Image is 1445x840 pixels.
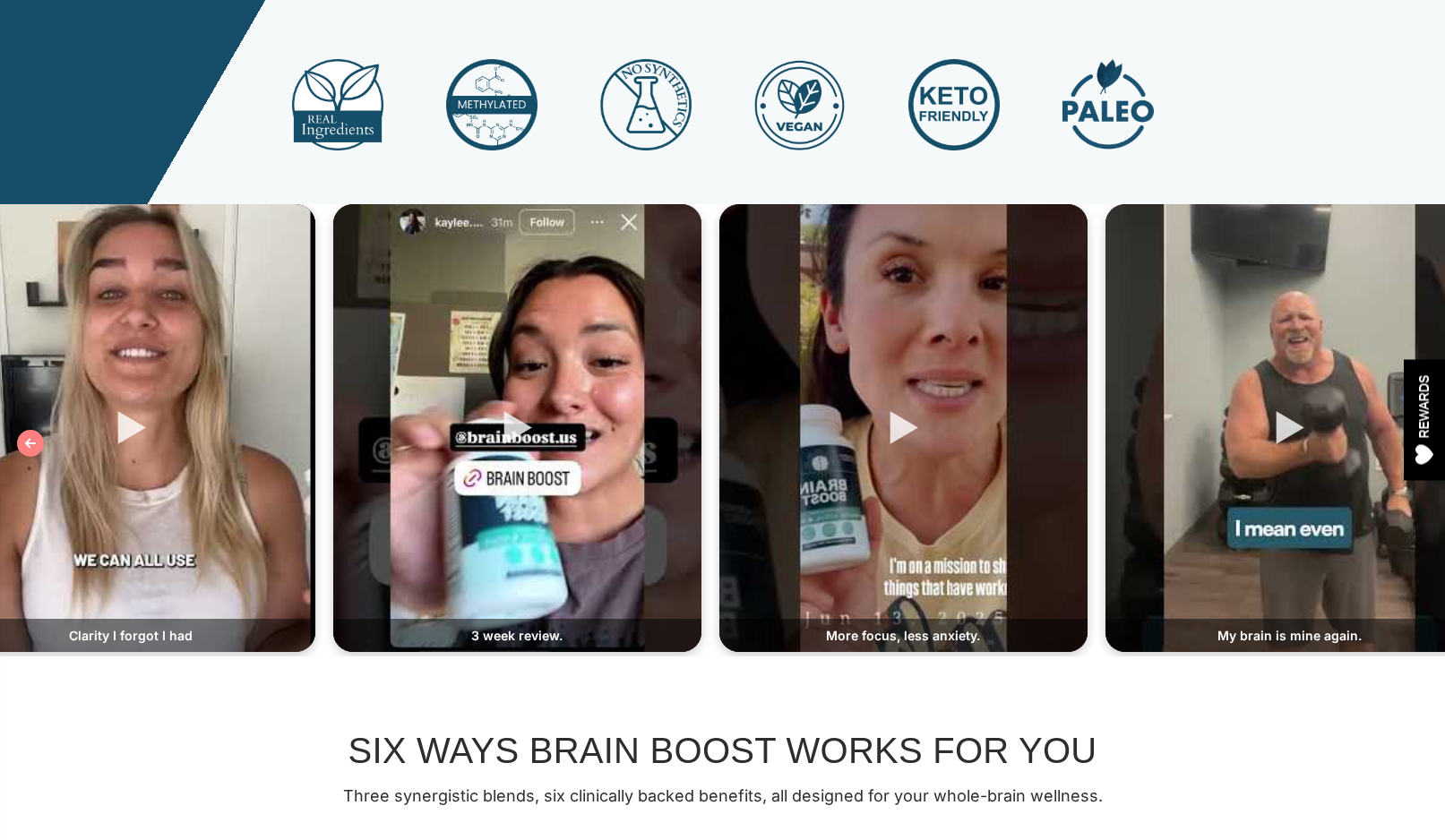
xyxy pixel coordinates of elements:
img: Methylated Vitamin Bs [446,59,538,150]
img: Real Ingredients [292,59,383,150]
p: Three synergistic blends, six clinically backed benefits, all designed for your whole-brain welln... [80,784,1365,809]
h2: SIX WAYS BRAIN BOOST WORKS FOR YOU [80,728,1365,773]
img: Keto Friendly [908,59,1000,150]
div: 3 week review. [333,619,701,652]
img: Paleo Friendly [1062,59,1154,150]
img: No Synthetics [600,59,692,150]
div: More focus, less anxiety. [719,619,1088,652]
img: Vegan [754,59,846,150]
